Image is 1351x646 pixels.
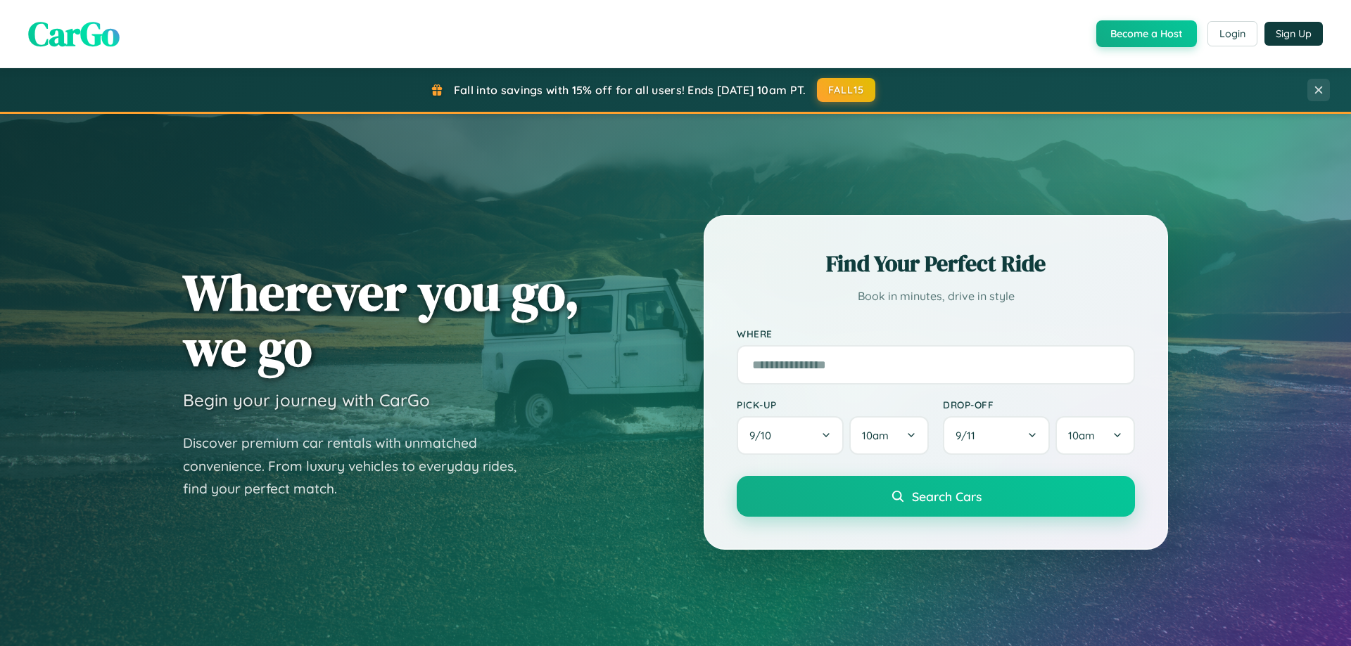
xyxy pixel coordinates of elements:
[943,399,1135,411] label: Drop-off
[956,429,982,442] span: 9 / 11
[1055,416,1135,455] button: 10am
[737,416,844,455] button: 9/10
[737,328,1135,340] label: Where
[912,489,982,504] span: Search Cars
[737,248,1135,279] h2: Find Your Perfect Ride
[737,476,1135,517] button: Search Cars
[28,11,120,57] span: CarGo
[817,78,876,102] button: FALL15
[1207,21,1257,46] button: Login
[737,286,1135,306] p: Book in minutes, drive in style
[183,432,535,500] p: Discover premium car rentals with unmatched convenience. From luxury vehicles to everyday rides, ...
[183,389,430,411] h3: Begin your journey with CarGo
[454,83,806,97] span: Fall into savings with 15% off for all users! Ends [DATE] 10am PT.
[749,429,778,442] span: 9 / 10
[1068,429,1095,442] span: 10am
[943,416,1050,455] button: 9/11
[849,416,929,455] button: 10am
[1264,22,1323,46] button: Sign Up
[1096,20,1197,47] button: Become a Host
[183,264,580,375] h1: Wherever you go, we go
[862,429,889,442] span: 10am
[737,399,929,411] label: Pick-up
